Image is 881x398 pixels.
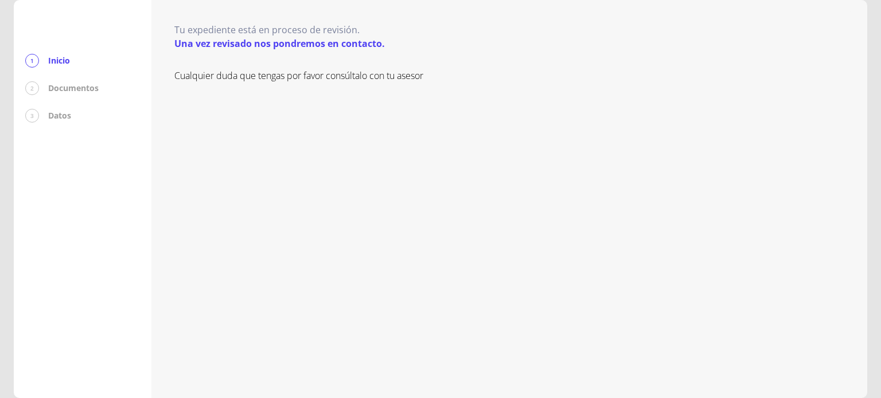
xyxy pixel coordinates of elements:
[174,69,844,82] p: Cualquier duda que tengas por favor consúltalo con tu asesor
[48,110,71,121] p: Datos
[174,23,385,37] p: Tu expediente está en proceso de revisión.
[25,109,39,123] div: 3
[48,55,70,66] p: Inicio
[25,54,39,68] div: 1
[25,81,39,95] div: 2
[48,82,99,94] p: Documentos
[174,37,385,50] p: Una vez revisado nos pondremos en contacto.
